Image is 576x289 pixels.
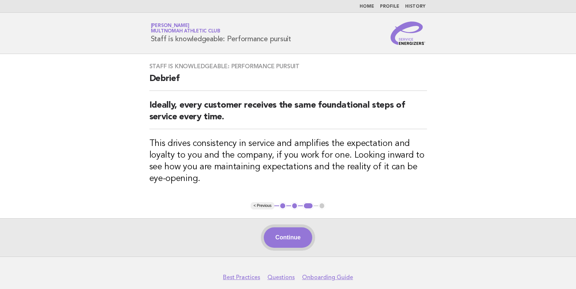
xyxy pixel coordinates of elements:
a: Profile [380,4,399,9]
button: Continue [264,227,312,248]
h2: Debrief [149,73,427,91]
a: [PERSON_NAME]Multnomah Athletic Club [151,23,220,34]
button: 1 [279,202,286,209]
button: 2 [291,202,298,209]
button: < Previous [251,202,274,209]
a: Questions [267,274,295,281]
a: Onboarding Guide [302,274,353,281]
span: Multnomah Athletic Club [151,29,220,34]
a: Best Practices [223,274,260,281]
h1: Staff is knowledgeable: Performance pursuit [151,24,291,43]
a: History [405,4,426,9]
h3: Staff is knowledgeable: Performance pursuit [149,63,427,70]
h2: Ideally, every customer receives the same foundational steps of service every time. [149,100,427,129]
button: 3 [303,202,313,209]
h3: This drives consistency in service and amplifies the expectation and loyalty to you and the compa... [149,138,427,185]
a: Home [360,4,374,9]
img: Service Energizers [391,22,426,45]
